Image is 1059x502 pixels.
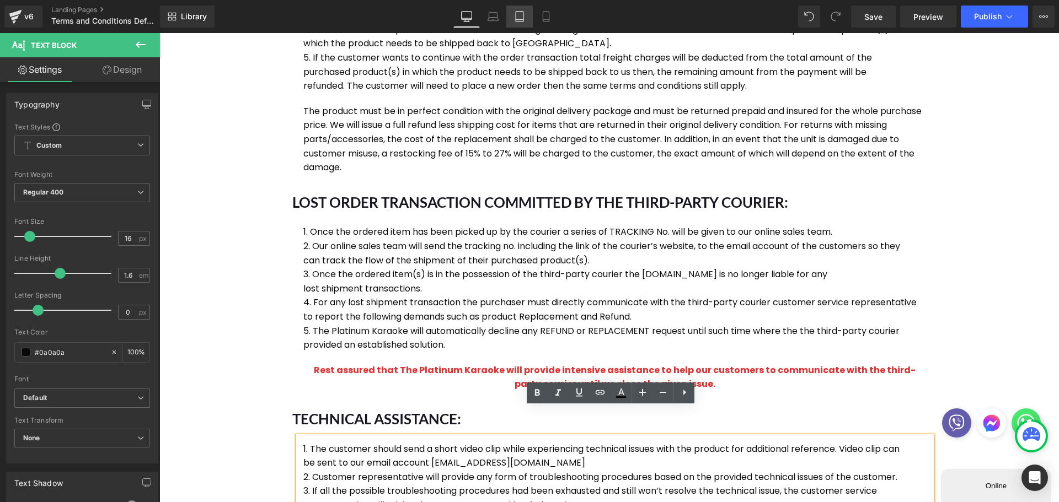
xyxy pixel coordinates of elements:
[31,41,77,50] span: Text Block
[23,188,64,196] b: Regular 400
[181,12,207,21] span: Library
[144,192,767,206] li: Once the ordered item has been picked up by the courier a series of TRACKING No. will be given to...
[133,375,772,398] h1: TECHNICAL ASSISTANCE:
[14,122,150,131] div: Text Styles
[144,451,767,479] li: If all the possible troubleshooting procedures had been exhausted and still won’t resolve the tec...
[144,291,767,319] li: The Platinum Karaoke will automatically decline any REFUND or REPLACEMENT request until such time...
[533,6,559,28] a: Mobile
[35,346,105,358] input: Color
[154,331,756,358] strong: Rest assured that The Platinum Karaoke will provide intensive assistance to help our customers to...
[23,434,40,442] b: None
[139,235,148,242] span: px
[506,6,533,28] a: Tablet
[139,272,148,279] span: em
[1033,6,1055,28] button: More
[961,6,1028,28] button: Publish
[123,343,149,362] div: %
[14,417,150,424] div: Text Transform
[144,18,767,60] li: If the customer wants to continue with the order transaction total freight charges will be deduct...
[864,11,882,23] span: Save
[913,11,943,23] span: Preview
[453,6,480,28] a: Desktop
[798,6,820,28] button: Undo
[138,66,773,147] div: The product must be in perfect condition with the original delivery package and must be returned ...
[4,6,42,28] a: v6
[14,94,60,109] div: Typography
[14,171,150,179] div: Font Weight
[51,6,177,14] a: Landing Pages
[22,9,36,24] div: v6
[82,57,162,82] a: Design
[144,206,767,234] li: Our online sales team will send the tracking no. including the link of the courier’s website, to ...
[144,234,767,262] li: Once the ordered item(s) is in the possession of the third-party courier the [DOMAIN_NAME] is no ...
[14,292,150,299] div: Letter Spacing
[900,6,956,28] a: Preview
[14,472,63,488] div: Text Shadow
[144,409,767,437] li: The customer should send a short video clip while experiencing technical issues with the product ...
[1021,465,1048,491] div: Open Intercom Messenger
[14,375,150,383] div: Font
[825,6,847,28] button: Redo
[160,6,215,28] a: New Library
[23,393,47,403] i: Default
[144,437,767,451] li: Customer representative will provide any form of troubleshooting procedures based on the provided...
[144,262,767,290] li: For any lost shipment transaction the purchaser must directly communicate with the third-party co...
[14,328,150,336] div: Text Color
[139,309,148,316] span: px
[14,255,150,262] div: Line Height
[133,158,772,181] h1: LOST ORDER TRANSACTION COMMITTED BY THE THIRD-PARTY COURIER:
[782,434,894,469] iframe: chat widget
[36,141,62,150] b: Custom
[51,17,156,25] span: Terms and Conditions Default
[480,6,506,28] a: Laptop
[14,218,150,225] div: Font Size
[974,12,1002,21] span: Publish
